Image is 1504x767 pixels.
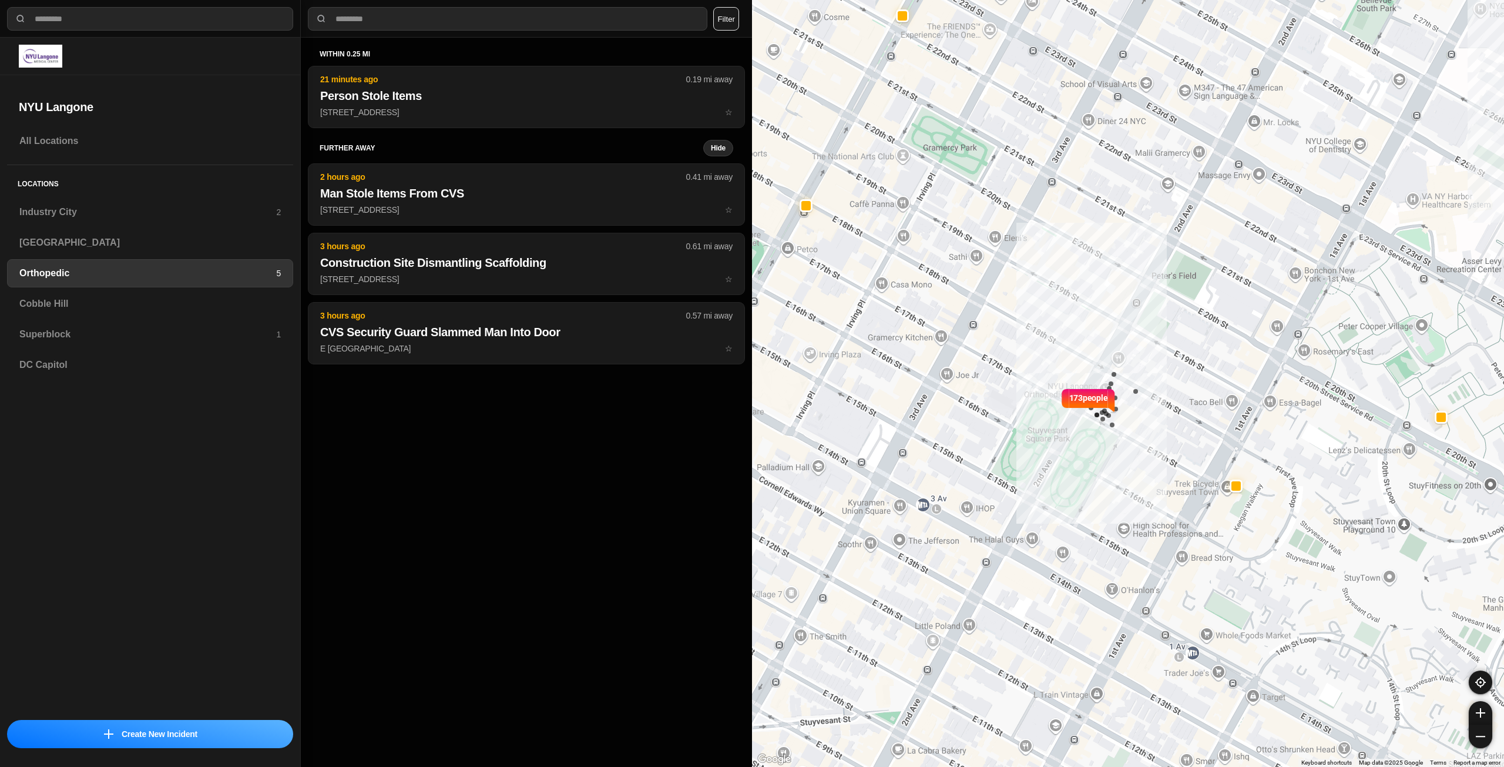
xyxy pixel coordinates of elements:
p: 2 [276,206,281,218]
p: Create New Incident [122,728,197,740]
a: All Locations [7,127,293,155]
img: zoom-out [1476,732,1485,741]
button: Keyboard shortcuts [1301,759,1352,767]
span: star [725,274,733,284]
p: E [GEOGRAPHIC_DATA] [320,343,733,354]
a: DC Capitol [7,351,293,379]
a: 2 hours ago0.41 mi awayMan Stole Items From CVS[STREET_ADDRESS]star [308,205,745,215]
a: 3 hours ago0.61 mi awayConstruction Site Dismantling Scaffolding[STREET_ADDRESS]star [308,274,745,284]
p: [STREET_ADDRESS] [320,106,733,118]
a: Cobble Hill [7,290,293,318]
small: Hide [711,143,726,153]
h3: Cobble Hill [19,297,281,311]
h2: CVS Security Guard Slammed Man Into Door [320,324,733,340]
img: icon [104,729,113,739]
a: Open this area in Google Maps (opens a new window) [755,752,794,767]
h3: Superblock [19,327,276,341]
img: notch [1060,387,1069,413]
img: logo [19,45,62,68]
button: recenter [1469,671,1492,694]
img: search [315,13,327,25]
button: iconCreate New Incident [7,720,293,748]
p: [STREET_ADDRESS] [320,204,733,216]
button: 3 hours ago0.57 mi awayCVS Security Guard Slammed Man Into DoorE [GEOGRAPHIC_DATA]star [308,302,745,364]
a: Report a map error [1453,759,1500,766]
button: 2 hours ago0.41 mi awayMan Stole Items From CVS[STREET_ADDRESS]star [308,163,745,226]
h3: [GEOGRAPHIC_DATA] [19,236,281,250]
p: 173 people [1069,391,1108,417]
a: [GEOGRAPHIC_DATA] [7,229,293,257]
p: 0.19 mi away [686,73,733,85]
button: zoom-in [1469,701,1492,725]
a: 21 minutes ago0.19 mi awayPerson Stole Items[STREET_ADDRESS]star [308,107,745,117]
button: Hide [703,140,733,156]
h5: Locations [7,165,293,198]
h5: within 0.25 mi [320,49,733,59]
h2: NYU Langone [19,99,281,115]
a: Terms (opens in new tab) [1430,759,1446,766]
button: Filter [713,7,739,31]
h2: Person Stole Items [320,88,733,104]
h2: Construction Site Dismantling Scaffolding [320,254,733,271]
a: Orthopedic5 [7,259,293,287]
p: 0.57 mi away [686,310,733,321]
button: zoom-out [1469,725,1492,748]
p: 0.41 mi away [686,171,733,183]
img: zoom-in [1476,708,1485,718]
span: star [725,108,733,117]
span: star [725,344,733,353]
button: 21 minutes ago0.19 mi awayPerson Stole Items[STREET_ADDRESS]star [308,66,745,128]
p: 2 hours ago [320,171,686,183]
p: 21 minutes ago [320,73,686,85]
p: 0.61 mi away [686,240,733,252]
img: search [15,13,26,25]
p: 3 hours ago [320,240,686,252]
h5: further away [320,143,703,153]
h3: Orthopedic [19,266,276,280]
h3: All Locations [19,134,281,148]
p: 5 [276,267,281,279]
a: Superblock1 [7,320,293,349]
h3: Industry City [19,205,276,219]
button: 3 hours ago0.61 mi awayConstruction Site Dismantling Scaffolding[STREET_ADDRESS]star [308,233,745,295]
img: recenter [1475,677,1486,688]
span: star [725,205,733,215]
h2: Man Stole Items From CVS [320,185,733,202]
img: notch [1107,387,1116,413]
span: Map data ©2025 Google [1359,759,1423,766]
p: 3 hours ago [320,310,686,321]
img: Google [755,752,794,767]
p: [STREET_ADDRESS] [320,273,733,285]
a: Industry City2 [7,198,293,226]
a: 3 hours ago0.57 mi awayCVS Security Guard Slammed Man Into DoorE [GEOGRAPHIC_DATA]star [308,343,745,353]
p: 1 [276,329,281,340]
h3: DC Capitol [19,358,281,372]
